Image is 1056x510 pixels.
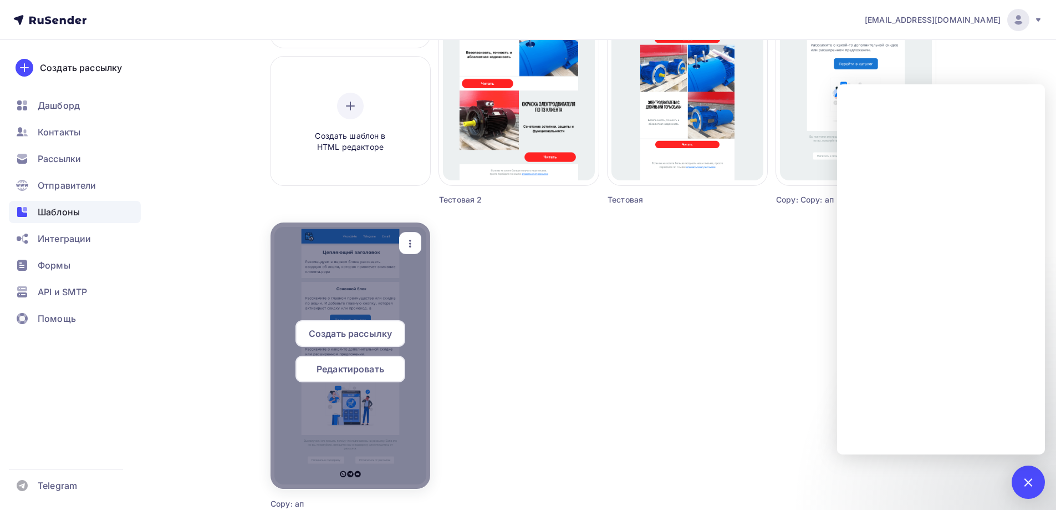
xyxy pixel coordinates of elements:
[309,327,392,340] span: Создать рассылку
[38,232,91,245] span: Интеграции
[9,174,141,196] a: Отправители
[38,125,80,139] span: Контакты
[38,179,96,192] span: Отправители
[298,130,403,153] span: Создать шаблон в HTML редакторе
[38,259,70,272] span: Формы
[865,14,1001,26] span: [EMAIL_ADDRESS][DOMAIN_NAME]
[38,152,81,165] span: Рассылки
[271,498,390,509] div: Copy: ап
[38,99,80,112] span: Дашборд
[38,312,76,325] span: Помощь
[776,194,896,205] div: Copy: Copy: ап
[865,9,1043,31] a: [EMAIL_ADDRESS][DOMAIN_NAME]
[40,61,122,74] div: Создать рассылку
[9,121,141,143] a: Контакты
[439,194,559,205] div: Тестовая 2
[38,479,77,492] span: Telegram
[9,201,141,223] a: Шаблоны
[608,194,727,205] div: Тестовая
[9,148,141,170] a: Рассылки
[9,94,141,117] a: Дашборд
[38,205,80,219] span: Шаблоны
[317,362,384,376] span: Редактировать
[9,254,141,276] a: Формы
[38,285,87,299] span: API и SMTP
